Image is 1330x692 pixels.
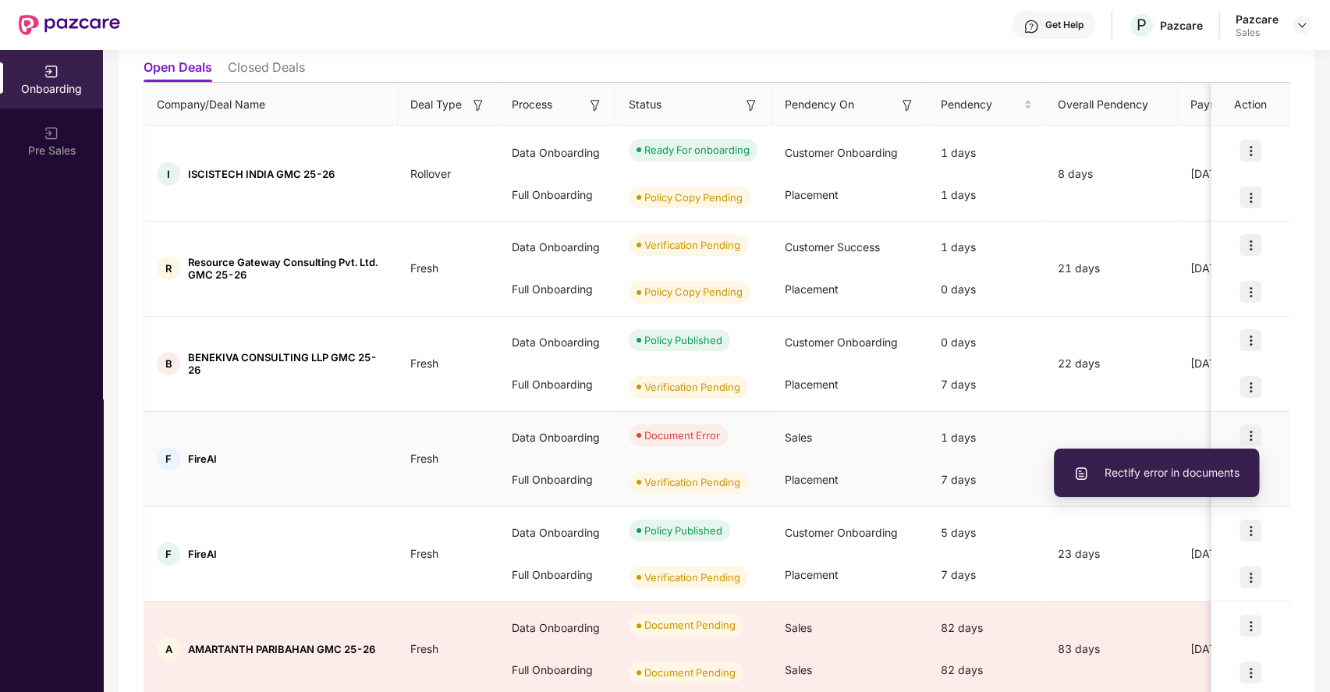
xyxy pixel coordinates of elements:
[1211,83,1289,126] th: Action
[629,96,661,113] span: Status
[928,268,1045,311] div: 0 days
[1160,18,1203,33] div: Pazcare
[157,447,180,470] div: F
[785,335,898,349] span: Customer Onboarding
[928,554,1045,596] div: 7 days
[587,98,603,113] img: svg+xml;base64,PHN2ZyB3aWR0aD0iMTYiIGhlaWdodD0iMTYiIHZpZXdCb3g9IjAgMCAxNiAxNiIgZmlsbD0ibm9uZSIgeG...
[928,226,1045,268] div: 1 days
[1190,96,1270,113] span: Payment Done
[785,378,839,391] span: Placement
[398,547,451,560] span: Fresh
[499,364,616,406] div: Full Onboarding
[1045,545,1178,562] div: 23 days
[398,167,463,180] span: Rollover
[644,428,720,443] div: Document Error
[1045,355,1178,372] div: 22 days
[157,257,180,280] div: R
[1236,12,1279,27] div: Pazcare
[1023,19,1039,34] img: svg+xml;base64,PHN2ZyBpZD0iSGVscC0zMngzMiIgeG1sbnM9Imh0dHA6Ly93d3cudzMub3JnLzIwMDAvc3ZnIiB3aWR0aD...
[499,554,616,596] div: Full Onboarding
[1296,19,1308,31] img: svg+xml;base64,PHN2ZyBpZD0iRHJvcGRvd24tMzJ4MzIiIHhtbG5zPSJodHRwOi8vd3d3LnczLm9yZy8yMDAwL3N2ZyIgd2...
[1073,464,1240,481] span: Rectify error in documents
[899,98,915,113] img: svg+xml;base64,PHN2ZyB3aWR0aD0iMTYiIGhlaWdodD0iMTYiIHZpZXdCb3g9IjAgMCAxNiAxNiIgZmlsbD0ibm9uZSIgeG...
[1045,450,1178,467] div: 23 days
[1073,466,1089,481] img: svg+xml;base64,PHN2ZyBpZD0iVXBsb2FkX0xvZ3MiIGRhdGEtbmFtZT0iVXBsb2FkIExvZ3MiIHhtbG5zPSJodHRwOi8vd3...
[157,637,180,661] div: A
[785,526,898,539] span: Customer Onboarding
[499,417,616,459] div: Data Onboarding
[644,617,736,633] div: Document Pending
[1178,355,1295,372] div: [DATE]
[785,188,839,201] span: Placement
[785,663,812,676] span: Sales
[928,649,1045,691] div: 82 days
[1240,520,1261,541] img: icon
[157,352,180,375] div: B
[1240,566,1261,588] img: icon
[499,512,616,554] div: Data Onboarding
[144,59,212,82] li: Open Deals
[144,83,398,126] th: Company/Deal Name
[928,83,1045,126] th: Pendency
[1178,83,1295,126] th: Payment Done
[644,379,740,395] div: Verification Pending
[1045,641,1178,658] div: 83 days
[644,665,736,680] div: Document Pending
[928,417,1045,459] div: 1 days
[398,642,451,655] span: Fresh
[785,431,812,444] span: Sales
[1240,140,1261,161] img: icon
[785,96,854,113] span: Pendency On
[398,261,451,275] span: Fresh
[1236,27,1279,39] div: Sales
[785,240,880,254] span: Customer Success
[157,162,180,186] div: I
[644,237,740,253] div: Verification Pending
[157,542,180,566] div: F
[1240,424,1261,446] img: icon
[470,98,486,113] img: svg+xml;base64,PHN2ZyB3aWR0aD0iMTYiIGhlaWdodD0iMTYiIHZpZXdCb3g9IjAgMCAxNiAxNiIgZmlsbD0ibm9uZSIgeG...
[928,174,1045,216] div: 1 days
[928,512,1045,554] div: 5 days
[928,459,1045,501] div: 7 days
[398,452,451,465] span: Fresh
[499,649,616,691] div: Full Onboarding
[410,96,462,113] span: Deal Type
[1045,19,1084,31] div: Get Help
[499,268,616,311] div: Full Onboarding
[188,168,335,180] span: ISCISTECH INDIA GMC 25-26
[1240,615,1261,637] img: icon
[644,570,740,585] div: Verification Pending
[499,459,616,501] div: Full Onboarding
[499,226,616,268] div: Data Onboarding
[499,174,616,216] div: Full Onboarding
[1178,545,1295,562] div: [DATE]
[785,473,839,486] span: Placement
[188,351,385,376] span: BENEKIVA CONSULTING LLP GMC 25-26
[188,256,385,281] span: Resource Gateway Consulting Pvt. Ltd. GMC 25-26
[44,126,59,141] img: svg+xml;base64,PHN2ZyB3aWR0aD0iMjAiIGhlaWdodD0iMjAiIHZpZXdCb3g9IjAgMCAyMCAyMCIgZmlsbD0ibm9uZSIgeG...
[941,96,1020,113] span: Pendency
[398,357,451,370] span: Fresh
[928,132,1045,174] div: 1 days
[644,474,740,490] div: Verification Pending
[785,282,839,296] span: Placement
[1240,662,1261,683] img: icon
[188,548,217,560] span: FireAI
[1240,234,1261,256] img: icon
[644,190,743,205] div: Policy Copy Pending
[1178,165,1295,183] div: [DATE]
[644,284,743,300] div: Policy Copy Pending
[499,321,616,364] div: Data Onboarding
[512,96,552,113] span: Process
[1045,260,1178,277] div: 21 days
[928,607,1045,649] div: 82 days
[1178,641,1295,658] div: [DATE]
[785,621,812,634] span: Sales
[644,523,722,538] div: Policy Published
[785,146,898,159] span: Customer Onboarding
[499,132,616,174] div: Data Onboarding
[928,364,1045,406] div: 7 days
[644,142,750,158] div: Ready For onboarding
[1045,165,1178,183] div: 8 days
